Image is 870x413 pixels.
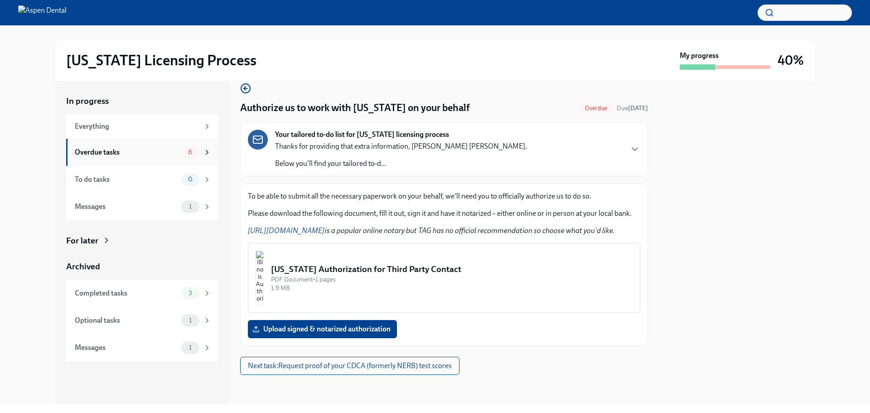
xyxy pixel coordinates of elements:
p: Please download the following document, fill it out, sign it and have it notarized – either onlin... [248,209,640,219]
span: 1 [184,317,197,324]
strong: Your tailored to-do list for [US_STATE] licensing process [275,130,449,140]
span: 0 [183,176,198,183]
a: Overdue tasks6 [66,139,218,166]
span: 1 [184,203,197,210]
a: Archived [66,261,218,272]
div: [US_STATE] Authorization for Third Party Contact [271,263,633,275]
h2: [US_STATE] Licensing Process [66,51,256,69]
a: For later [66,235,218,247]
button: [US_STATE] Authorization for Third Party ContactPDF Document•1 pages1.9 MB [248,243,640,313]
div: Messages [75,202,178,212]
em: is a popular online notary but TAG has no official recommendation so choose what you'd like. [248,226,615,235]
span: Next task : Request proof of your CDCA (formerly NERB) test scores [248,361,452,370]
div: Overdue tasks [75,147,178,157]
div: Completed tasks [75,288,178,298]
p: Below you'll find your tailored to-d... [275,159,527,169]
h3: 40% [778,52,804,68]
a: Everything [66,114,218,139]
a: Messages1 [66,193,218,220]
div: Everything [75,121,199,131]
h4: Authorize us to work with [US_STATE] on your behalf [240,101,470,115]
div: Optional tasks [75,316,178,326]
div: 1.9 MB [271,284,633,292]
a: [URL][DOMAIN_NAME] [248,226,325,235]
span: 3 [183,290,198,296]
img: Aspen Dental [18,5,67,20]
strong: My progress [680,51,719,61]
span: 6 [183,149,198,155]
div: To do tasks [75,175,178,185]
p: Thanks for providing that extra information, [PERSON_NAME] [PERSON_NAME]. [275,141,527,151]
span: September 11th, 2025 07:00 [617,104,648,112]
a: To do tasks0 [66,166,218,193]
div: For later [66,235,98,247]
div: Messages [75,343,178,353]
strong: [DATE] [628,104,648,112]
div: PDF Document • 1 pages [271,275,633,284]
a: Messages1 [66,334,218,361]
span: 1 [184,344,197,351]
span: Due [617,104,648,112]
a: In progress [66,95,218,107]
p: To be able to submit all the necessary paperwork on your behalf, we'll need you to officially aut... [248,191,640,201]
label: Upload signed & notarized authorization [248,320,397,338]
a: Completed tasks3 [66,280,218,307]
span: Upload signed & notarized authorization [254,325,391,334]
button: Next task:Request proof of your CDCA (formerly NERB) test scores [240,357,459,375]
a: Optional tasks1 [66,307,218,334]
span: Overdue [580,105,613,112]
img: Illinois Authorization for Third Party Contact [256,251,264,305]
